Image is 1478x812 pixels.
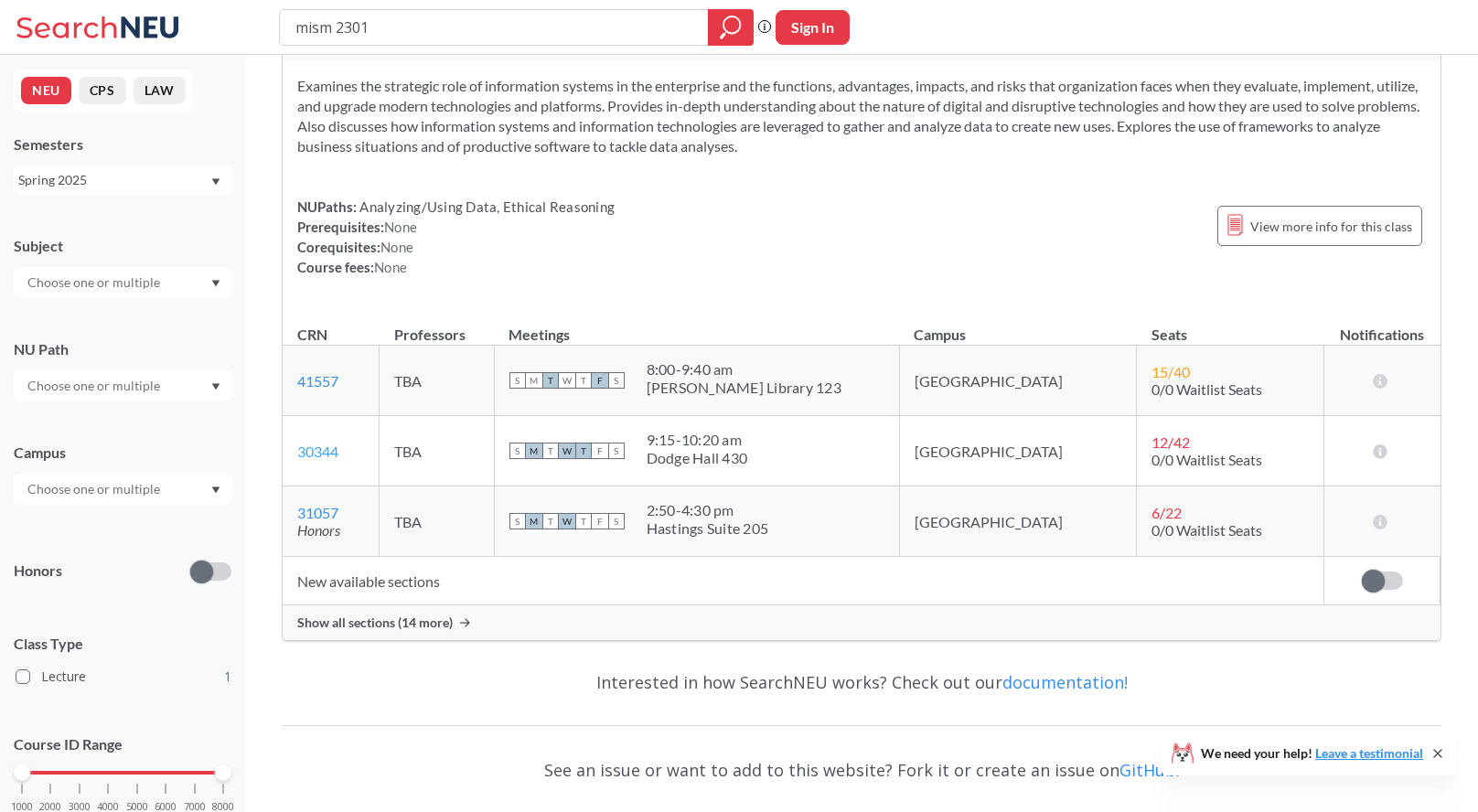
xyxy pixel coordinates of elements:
td: TBA [380,416,494,486]
span: T [542,372,559,389]
span: S [509,513,526,529]
button: NEU [21,77,71,104]
span: T [542,443,559,459]
input: Choose one or multiple [18,375,172,397]
span: S [509,372,526,389]
button: LAW [134,77,186,104]
span: View more info for this class [1250,215,1412,238]
span: 15 / 40 [1151,363,1190,380]
span: 0/0 Waitlist Seats [1151,451,1262,468]
span: M [526,513,542,529]
span: 0/0 Waitlist Seats [1151,380,1262,398]
button: CPS [79,77,126,104]
th: Professors [380,306,494,346]
div: Dodge Hall 430 [647,449,748,467]
span: T [575,372,592,389]
a: 30344 [297,443,338,460]
span: T [542,513,559,529]
input: Class, professor, course number, "phrase" [294,12,695,43]
i: Honors [297,521,340,539]
a: 41557 [297,372,338,390]
span: 0/0 Waitlist Seats [1151,521,1262,539]
div: Dropdown arrow [14,370,231,401]
div: Interested in how SearchNEU works? Check out our [282,656,1441,709]
span: None [374,259,407,275]
td: [GEOGRAPHIC_DATA] [899,486,1137,557]
td: [GEOGRAPHIC_DATA] [899,416,1137,486]
span: 12 / 42 [1151,433,1190,451]
a: documentation! [1002,671,1128,693]
div: 8:00 - 9:40 am [647,360,841,379]
th: Meetings [494,306,899,346]
a: GitHub [1119,759,1176,781]
td: New available sections [283,557,1324,605]
span: F [592,372,608,389]
div: CRN [297,325,327,345]
div: Semesters [14,134,231,155]
th: Seats [1137,306,1324,346]
div: NUPaths: Prerequisites: Corequisites: Course fees: [297,197,615,277]
span: S [608,443,625,459]
div: Show all sections (14 more) [283,605,1441,640]
p: Course ID Range [14,734,231,755]
th: Notifications [1324,306,1441,346]
span: Analyzing/Using Data, Ethical Reasoning [357,198,615,215]
div: Dropdown arrow [14,267,231,298]
section: Examines the strategic role of information systems in the enterprise and the functions, advantage... [297,76,1426,156]
svg: Dropdown arrow [211,280,220,287]
div: NU Path [14,339,231,359]
div: Campus [14,443,231,463]
input: Choose one or multiple [18,272,172,294]
span: W [559,513,575,529]
span: S [509,443,526,459]
span: S [608,372,625,389]
div: Spring 2025Dropdown arrow [14,166,231,195]
input: Choose one or multiple [18,478,172,500]
div: 2:50 - 4:30 pm [647,501,769,519]
span: 2000 [39,802,61,812]
div: [PERSON_NAME] Library 123 [647,379,841,397]
span: W [559,372,575,389]
div: Dropdown arrow [14,474,231,505]
label: Lecture [16,665,231,689]
span: 6 / 22 [1151,504,1182,521]
span: 6000 [155,802,177,812]
span: Class Type [14,634,231,654]
span: T [575,443,592,459]
div: Spring 2025 [18,170,209,190]
button: Sign In [776,10,850,45]
span: F [592,513,608,529]
span: We need your help! [1201,747,1423,760]
span: 5000 [126,802,148,812]
span: M [526,443,542,459]
td: TBA [380,346,494,416]
span: 4000 [97,802,119,812]
span: None [384,219,417,235]
span: 8000 [212,802,234,812]
div: magnifying glass [708,9,754,46]
th: Campus [899,306,1137,346]
span: Show all sections (14 more) [297,614,453,631]
div: See an issue or want to add to this website? Fork it or create an issue on . [282,743,1441,796]
span: 1000 [11,802,33,812]
svg: Dropdown arrow [211,486,220,494]
p: Honors [14,561,62,582]
span: T [575,513,592,529]
span: 7000 [184,802,206,812]
td: TBA [380,486,494,557]
div: 9:15 - 10:20 am [647,431,748,449]
span: 3000 [69,802,91,812]
span: F [592,443,608,459]
span: S [608,513,625,529]
svg: magnifying glass [720,15,742,40]
span: W [559,443,575,459]
a: 31057 [297,504,338,521]
svg: Dropdown arrow [211,178,220,186]
span: None [380,239,413,255]
a: Leave a testimonial [1315,745,1423,761]
div: Subject [14,236,231,256]
div: Hastings Suite 205 [647,519,769,538]
td: [GEOGRAPHIC_DATA] [899,346,1137,416]
span: M [526,372,542,389]
span: 1 [224,667,231,687]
